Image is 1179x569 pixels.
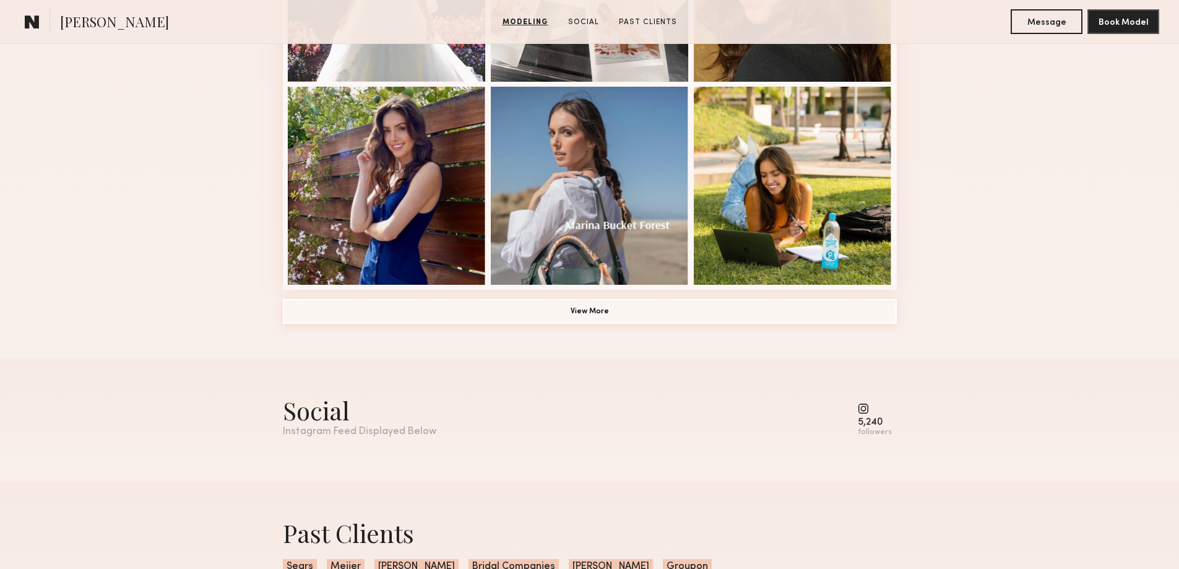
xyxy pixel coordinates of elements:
[1087,9,1159,34] button: Book Model
[60,12,169,34] span: [PERSON_NAME]
[858,428,892,437] div: followers
[283,516,897,549] div: Past Clients
[498,17,553,28] a: Modeling
[283,394,436,427] div: Social
[858,418,892,427] div: 5,240
[1011,9,1082,34] button: Message
[563,17,604,28] a: Social
[283,427,436,437] div: Instagram Feed Displayed Below
[1087,16,1159,27] a: Book Model
[614,17,682,28] a: Past Clients
[283,299,897,324] button: View More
